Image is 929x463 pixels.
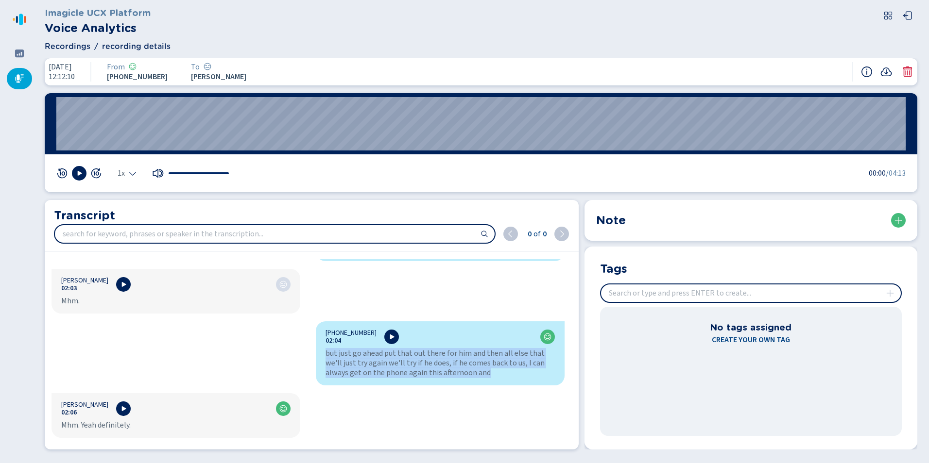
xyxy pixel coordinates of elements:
span: recording details [102,41,171,52]
div: Mhm. [61,296,291,306]
button: 02:06 [61,409,77,416]
span: 1x [118,169,125,177]
svg: search [481,230,488,238]
svg: jump-forward [90,167,102,179]
span: 00:00 [869,167,886,179]
h2: Note [596,212,626,229]
span: Create your own tag [712,334,790,346]
svg: chevron-down [129,169,137,177]
div: but just go ahead put that out there for him and then all else that we'll just try again we'll tr... [326,348,555,378]
svg: plus [886,289,894,297]
div: Positive sentiment [544,333,551,341]
div: Positive sentiment [279,405,287,413]
svg: cloud-arrow-down-fill [880,66,892,78]
span: [DATE] [49,63,75,71]
svg: play [120,281,127,288]
svg: play [120,405,127,413]
svg: icon-emoji-smile [129,63,137,70]
span: Recordings [45,41,90,52]
svg: box-arrow-left [903,11,912,20]
span: [PERSON_NAME] [61,401,108,409]
span: 12:12:10 [49,72,75,81]
svg: info-circle [861,66,873,78]
svg: play [388,333,396,341]
svg: dashboard-filled [15,49,24,58]
h2: Voice Analytics [45,19,151,37]
button: Recording information [861,66,873,78]
svg: icon-emoji-neutral [279,281,287,288]
button: previous (shift + ENTER) [503,227,518,241]
div: Dashboard [7,43,32,64]
div: Neutral sentiment [204,63,211,71]
svg: mic-fill [15,74,24,83]
div: Mhm. Yeah definitely. [61,420,291,430]
svg: icon-emoji-neutral [204,63,211,70]
span: of [532,228,541,240]
button: Mute [152,167,164,179]
button: skip 10 sec rev [Hotkey: arrow-left] [56,167,68,179]
h2: Tags [600,260,627,276]
h3: Imagicle UCX Platform [45,6,151,19]
span: [PHONE_NUMBER] [326,329,377,337]
input: Search or type and press ENTER to create... [601,284,901,302]
button: skip 10 sec fwd [Hotkey: arrow-right] [90,167,102,179]
div: Positive sentiment [129,63,137,71]
button: Delete conversation [902,66,913,78]
span: /04:13 [886,167,906,179]
h2: Transcript [54,207,569,224]
svg: play [75,169,83,177]
button: 02:04 [326,337,341,345]
div: Select the playback speed [118,169,137,177]
svg: icon-emoji-smile [279,405,287,413]
div: Recordings [7,68,32,89]
span: From [107,63,125,71]
span: 0 [526,228,532,240]
svg: chevron-left [507,230,515,238]
svg: volume-up-fill [152,167,164,179]
input: search for keyword, phrases or speaker in the transcription... [55,225,495,243]
svg: icon-emoji-smile [544,333,551,341]
button: 02:03 [61,284,77,292]
span: 0 [541,228,547,240]
svg: chevron-right [558,230,566,238]
span: [PERSON_NAME] [191,72,246,81]
button: Play [Hotkey: spacebar] [72,166,86,181]
span: [PHONE_NUMBER] [107,72,168,81]
svg: jump-back [56,167,68,179]
button: Recording download [880,66,892,78]
button: next (ENTER) [554,227,569,241]
span: To [191,63,200,71]
svg: plus [895,216,902,224]
h3: No tags assigned [710,320,791,334]
div: Neutral sentiment [279,281,287,288]
svg: trash-fill [902,66,913,78]
span: [PERSON_NAME] [61,277,108,284]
